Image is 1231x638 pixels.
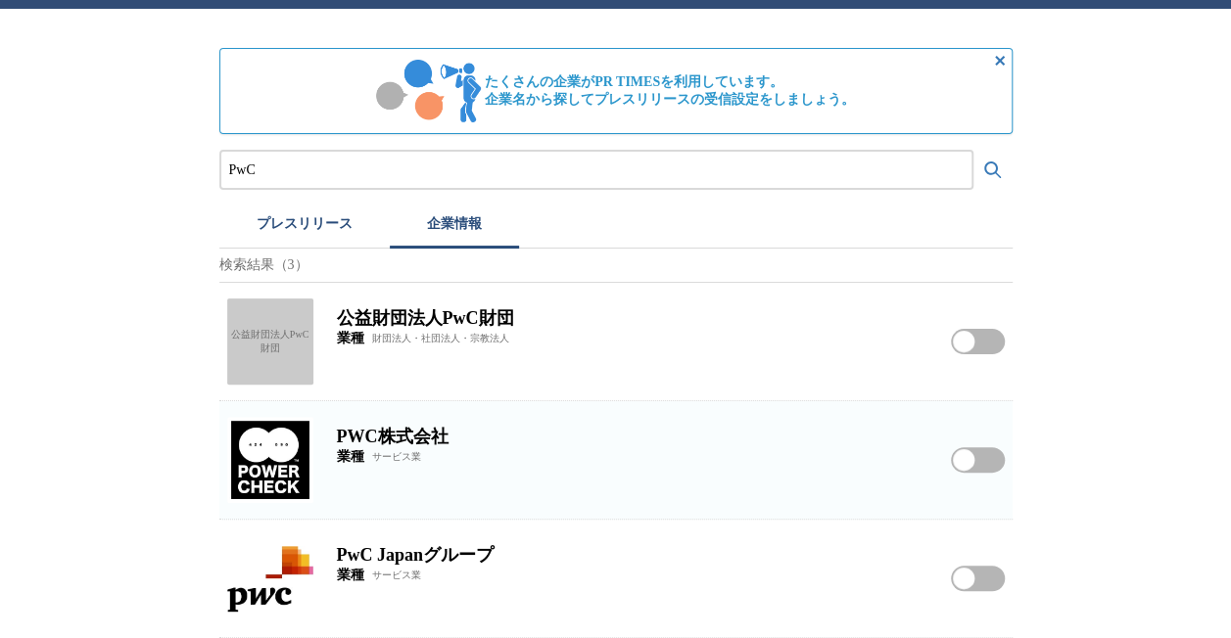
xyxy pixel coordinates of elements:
input: プレスリリースおよび企業を検索する [229,159,964,181]
button: 非表示にする [988,49,1012,72]
span: たくさんの企業がPR TIMESを利用しています。 企業名から探してプレスリリースの受信設定をしましょう。 [485,73,855,109]
span: 財団法人・社団法人・宗教法人 [372,332,509,345]
span: サービス業 [372,450,421,464]
button: プレスリリース [219,205,390,249]
a: 公益財団法人PwC財団 [227,298,313,385]
h2: PWC株式会社 [337,425,927,448]
span: 業種 [337,567,364,584]
img: PwC Japanグループのロゴ [227,535,313,621]
button: 検索する [973,151,1013,190]
p: 検索結果（3） [219,249,1013,283]
span: サービス業 [372,569,421,582]
span: 業種 [337,330,364,347]
span: 業種 [337,448,364,466]
h2: 公益財団法人PwC財団 [337,306,927,330]
button: 企業情報 [390,205,519,249]
h2: PwC Japanグループ [337,543,927,567]
img: PWC株式会社のロゴ [227,417,313,503]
